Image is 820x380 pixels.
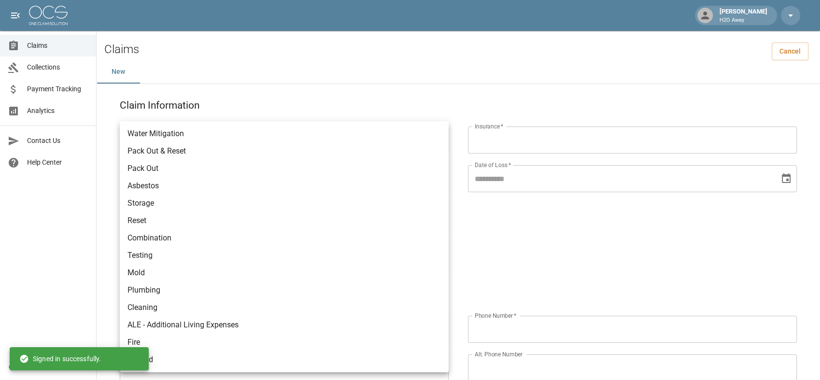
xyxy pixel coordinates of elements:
li: Plumbing [120,281,449,299]
li: Asbestos [120,177,449,195]
li: ALE - Additional Living Expenses [120,316,449,334]
li: Fire [120,334,449,351]
li: Water Mitigation [120,125,449,142]
li: Testing [120,247,449,264]
li: Rebuild [120,351,449,368]
li: Reset [120,212,449,229]
li: Mold [120,264,449,281]
li: Pack Out [120,160,449,177]
li: Cleaning [120,299,449,316]
li: Pack Out & Reset [120,142,449,160]
li: Storage [120,195,449,212]
div: Signed in successfully. [19,350,101,367]
li: Combination [120,229,449,247]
